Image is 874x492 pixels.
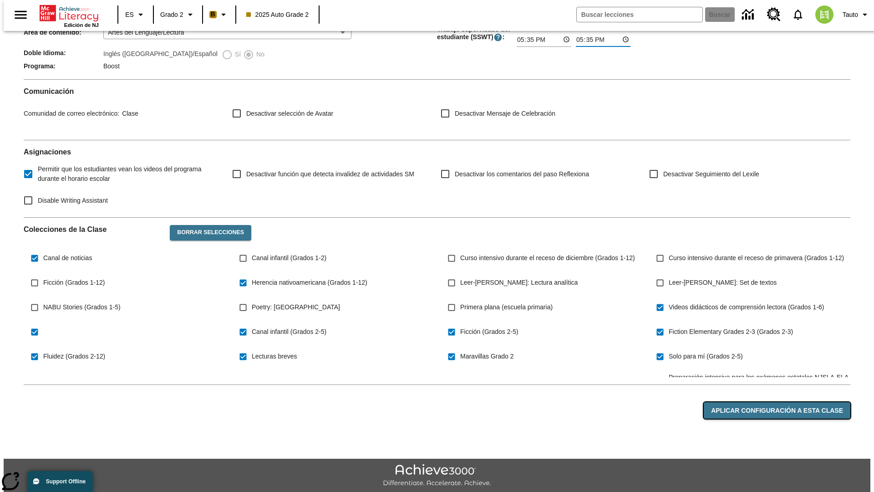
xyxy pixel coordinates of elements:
[843,10,858,20] span: Tauto
[669,373,850,392] span: Preparación intensiva para los exámenes estatales NJSLA-ELA (Grado 3)
[24,62,103,70] span: Programa :
[38,164,218,184] span: Permitir que los estudiantes vean los videos del programa durante el horario escolar
[737,2,762,27] a: Centro de información
[815,5,833,24] img: avatar image
[252,278,367,287] span: Herencia nativoamericana (Grados 1-12)
[24,148,850,156] h2: Asignaciones
[233,50,241,59] span: Sí
[252,352,297,361] span: Lecturas breves
[517,25,548,31] label: Hora de inicio
[160,10,183,20] span: Grado 2
[103,26,351,39] div: Artes del Lenguaje/Lectura
[460,278,578,287] span: Leer-[PERSON_NAME]: Lectura analítica
[669,352,743,361] span: Solo para mí (Grados 2-5)
[704,402,850,419] button: Aplicar configuración a esta clase
[38,196,108,205] span: Disable Writing Assistant
[252,302,340,312] span: Poetry: [GEOGRAPHIC_DATA]
[455,169,589,179] span: Desactivar los comentarios del paso Reflexiona
[383,464,491,487] img: Achieve3000 Differentiate Accelerate Achieve
[125,10,134,20] span: ES
[24,148,850,210] div: Asignaciones
[460,253,635,263] span: Curso intensivo durante el receso de diciembre (Grados 1-12)
[669,278,777,287] span: Leer-[PERSON_NAME]: Set de textos
[663,169,759,179] span: Desactivar Seguimiento del Lexile
[211,9,215,20] span: B
[64,22,99,28] span: Edición de NJ
[46,478,86,485] span: Support Offline
[252,327,326,337] span: Canal infantil (Grados 2-5)
[121,6,150,23] button: Lenguaje: ES, Selecciona un idioma
[246,109,333,118] span: Desactivar selección de Avatar
[246,10,309,20] span: 2025 Auto Grade 2
[24,87,850,133] div: Comunicación
[206,6,233,23] button: Boost El color de la clase es anaranjado claro. Cambiar el color de la clase.
[24,1,850,72] div: Información de Clase/Programa
[27,471,93,492] button: Support Offline
[252,376,367,386] span: Lección avanzada NJSLA-ELA (Grado 3)
[40,4,99,22] a: Portada
[43,352,105,361] span: Fluidez (Grados 2-12)
[839,6,874,23] button: Perfil/Configuración
[460,302,553,312] span: Primera plana (escuela primaria)
[157,6,199,23] button: Grado: Grado 2, Elige un grado
[103,62,120,70] span: Boost
[437,26,517,42] span: Trabajo supervisado del estudiante (SSWT) :
[24,29,103,36] span: Área de contenido :
[455,109,555,118] span: Desactivar Mensaje de Celebración
[43,376,125,386] span: WordStudio 2-5 (Grados 2-5)
[577,7,702,22] input: Buscar campo
[810,3,839,26] button: Escoja un nuevo avatar
[170,225,251,241] button: Borrar selecciones
[493,33,503,42] button: El Tiempo Supervisado de Trabajo Estudiantil es el período durante el cual los estudiantes pueden...
[24,49,103,56] span: Doble Idioma :
[786,3,810,26] a: Notificaciones
[24,218,850,377] div: Colecciones de la Clase
[460,327,518,337] span: Ficción (Grados 2-5)
[460,376,514,386] span: Maravillas Grado 3
[669,253,844,263] span: Curso intensivo durante el receso de primavera (Grados 1-12)
[7,1,34,28] button: Abrir el menú lateral
[669,302,824,312] span: Videos didácticos de comprensión lectora (Grados 1-6)
[119,110,138,117] span: Clase
[460,352,514,361] span: Maravillas Grado 2
[40,3,99,28] div: Portada
[43,278,105,287] span: Ficción (Grados 1-12)
[24,225,163,234] h2: Colecciones de la Clase
[43,253,92,263] span: Canal de noticias
[576,25,598,31] label: Hora final
[43,302,121,312] span: NABU Stories (Grados 1-5)
[103,49,218,60] label: Inglés ([GEOGRAPHIC_DATA])/Español
[762,2,786,27] a: Centro de recursos, Se abrirá en una pestaña nueva.
[246,169,414,179] span: Desactivar función que detecta invalidez de actividades SM
[24,87,850,96] h2: Comunicación
[669,327,793,337] span: Fiction Elementary Grades 2-3 (Grados 2-3)
[254,50,264,59] span: No
[252,253,326,263] span: Canal infantil (Grados 1-2)
[24,110,119,117] span: Comunidad de correo electrónico :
